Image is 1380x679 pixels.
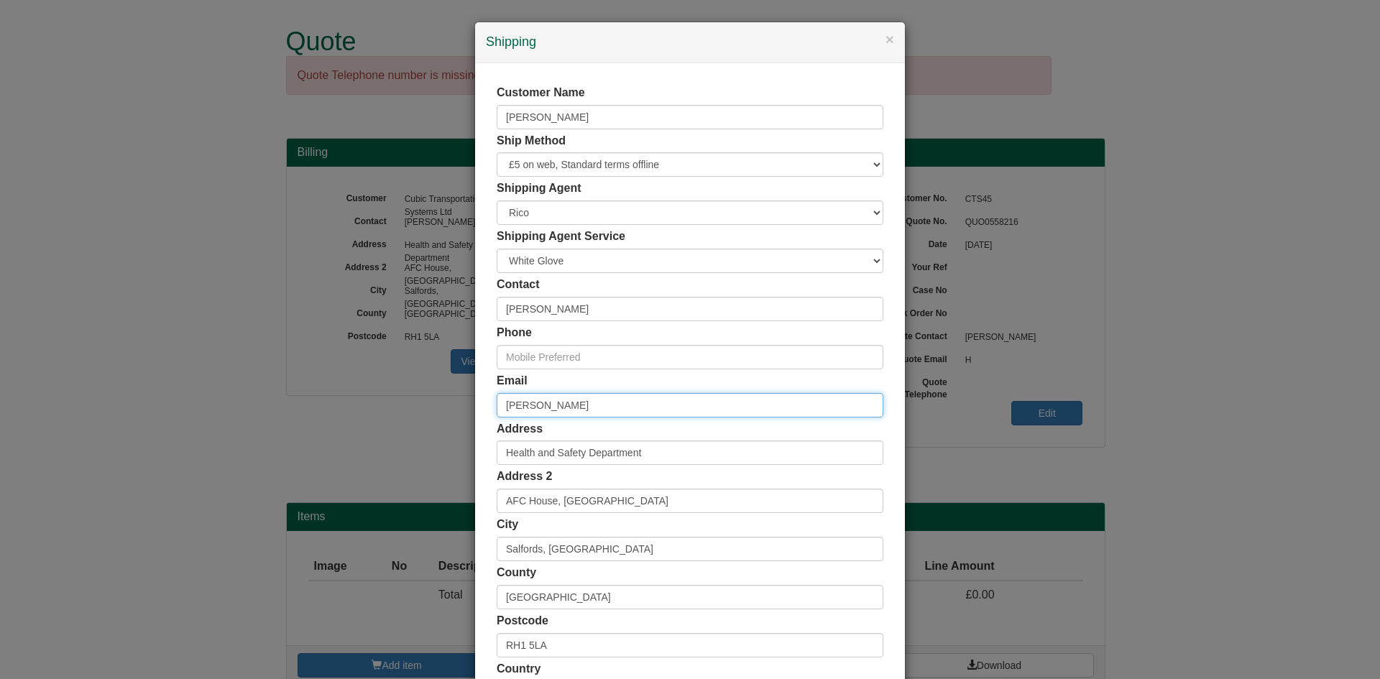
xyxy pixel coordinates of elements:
[497,85,585,101] label: Customer Name
[486,33,894,52] h4: Shipping
[497,133,566,149] label: Ship Method
[885,32,894,47] button: ×
[497,468,552,485] label: Address 2
[497,373,528,389] label: Email
[497,180,581,197] label: Shipping Agent
[497,325,532,341] label: Phone
[497,345,883,369] input: Mobile Preferred
[497,517,518,533] label: City
[497,613,548,629] label: Postcode
[497,565,536,581] label: County
[497,228,625,245] label: Shipping Agent Service
[497,277,540,293] label: Contact
[497,661,540,678] label: Country
[497,421,543,438] label: Address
